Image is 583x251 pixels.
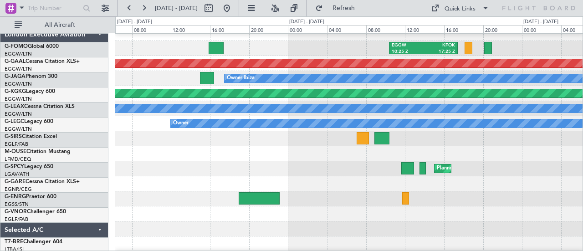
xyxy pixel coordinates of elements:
[5,119,24,124] span: G-LEGC
[117,18,152,26] div: [DATE] - [DATE]
[5,216,28,223] a: EGLF/FAB
[10,18,99,32] button: All Aircraft
[5,81,32,87] a: EGGW/LTN
[132,25,171,33] div: 08:00
[5,59,80,64] a: G-GAALCessna Citation XLS+
[5,51,32,57] a: EGGW/LTN
[5,134,22,139] span: G-SIRS
[5,209,27,215] span: G-VNOR
[5,179,80,184] a: G-GARECessna Citation XLS+
[5,104,75,109] a: G-LEAXCessna Citation XLS
[445,5,476,14] div: Quick Links
[227,72,255,85] div: Owner Ibiza
[5,66,32,72] a: EGGW/LTN
[5,156,31,163] a: LFMD/CEQ
[311,1,366,15] button: Refresh
[173,117,189,130] div: Owner
[5,59,26,64] span: G-GAAL
[5,44,28,49] span: G-FOMO
[5,89,55,94] a: G-KGKGLegacy 600
[5,164,53,169] a: G-SPCYLegacy 650
[5,149,71,154] a: M-OUSECitation Mustang
[5,111,32,118] a: EGGW/LTN
[325,5,363,11] span: Refresh
[522,25,561,33] div: 00:00
[5,89,26,94] span: G-KGKG
[444,25,483,33] div: 16:00
[405,25,444,33] div: 12:00
[5,201,29,208] a: EGSS/STN
[5,149,26,154] span: M-OUSE
[5,104,24,109] span: G-LEAX
[5,164,24,169] span: G-SPCY
[5,194,56,200] a: G-ENRGPraetor 600
[424,49,455,55] div: 17:25 Z
[5,126,32,133] a: EGGW/LTN
[5,74,57,79] a: G-JAGAPhenom 300
[483,25,522,33] div: 20:00
[5,239,62,245] a: T7-BREChallenger 604
[392,42,423,49] div: EGGW
[5,179,26,184] span: G-GARE
[155,4,198,12] span: [DATE] - [DATE]
[5,134,57,139] a: G-SIRSCitation Excel
[5,141,28,148] a: EGLF/FAB
[523,18,558,26] div: [DATE] - [DATE]
[5,239,23,245] span: T7-BRE
[5,171,29,178] a: LGAV/ATH
[5,44,59,49] a: G-FOMOGlobal 6000
[24,22,96,28] span: All Aircraft
[28,1,80,15] input: Trip Number
[426,1,494,15] button: Quick Links
[392,49,423,55] div: 10:25 Z
[5,74,26,79] span: G-JAGA
[5,209,66,215] a: G-VNORChallenger 650
[171,25,210,33] div: 12:00
[327,25,366,33] div: 04:00
[249,25,288,33] div: 20:00
[288,25,327,33] div: 00:00
[5,96,32,102] a: EGGW/LTN
[424,42,455,49] div: KFOK
[289,18,324,26] div: [DATE] - [DATE]
[5,194,26,200] span: G-ENRG
[210,25,249,33] div: 16:00
[366,25,405,33] div: 08:00
[437,162,542,175] div: Planned Maint Athens ([PERSON_NAME] Intl)
[5,186,32,193] a: EGNR/CEG
[5,119,53,124] a: G-LEGCLegacy 600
